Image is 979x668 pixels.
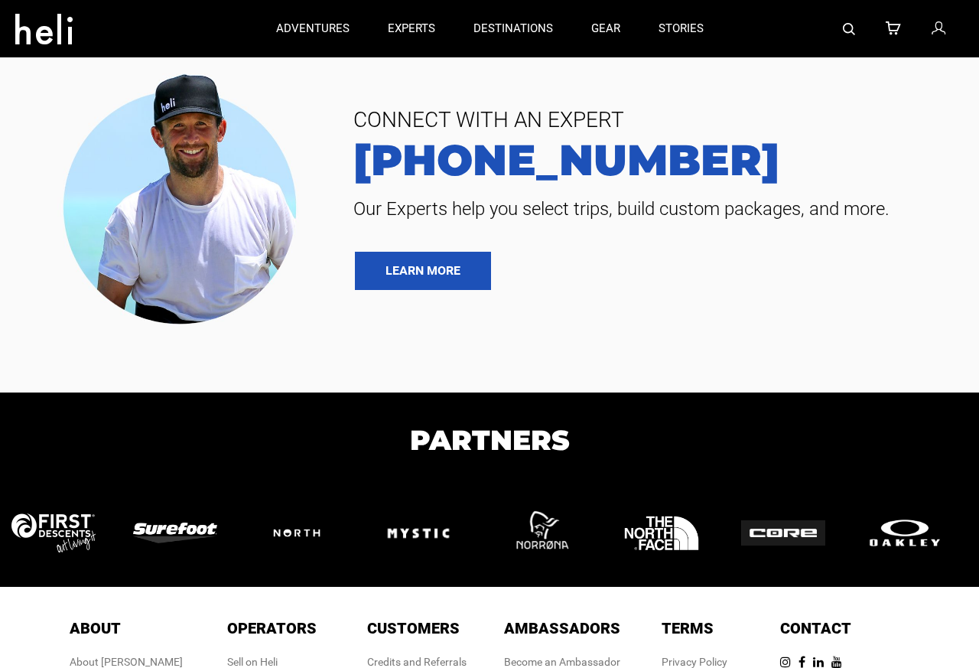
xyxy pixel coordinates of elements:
[70,619,121,637] span: About
[276,21,350,37] p: adventures
[342,102,956,138] span: CONNECT WITH AN EXPERT
[51,61,319,331] img: contact our team
[498,491,597,575] img: logo
[255,511,354,556] img: logo
[11,513,111,552] img: logo
[863,516,962,550] img: logo
[367,656,467,668] a: Credits and Referrals
[376,491,476,575] img: logo
[741,520,841,546] img: logo
[504,656,620,668] a: Become an Ambassador
[620,491,719,575] img: logo
[133,523,233,543] img: logo
[843,23,855,35] img: search-bar-icon.svg
[342,138,956,181] a: [PHONE_NUMBER]
[227,619,317,637] span: Operators
[367,619,460,637] span: Customers
[780,619,851,637] span: Contact
[342,197,956,221] span: Our Experts help you select trips, build custom packages, and more.
[504,619,620,637] span: Ambassadors
[388,21,435,37] p: experts
[662,656,727,668] a: Privacy Policy
[355,252,491,290] a: LEARN MORE
[473,21,553,37] p: destinations
[662,619,714,637] span: Terms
